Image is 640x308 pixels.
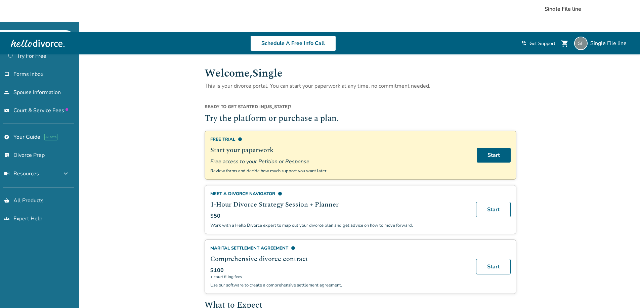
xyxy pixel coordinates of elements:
span: $50 [210,212,220,220]
p: Review forms and decide how much support you want later. [210,168,469,174]
span: shopping_cart [561,39,569,47]
img: singlefileline@hellodivorce.com [574,37,588,50]
span: info [238,137,242,141]
span: Court & Service Fees [13,107,68,114]
h2: 1-Hour Divorce Strategy Session + Planner [210,200,468,210]
span: phone_in_talk [521,41,527,46]
span: Single File line [590,40,629,47]
span: universal_currency_alt [4,108,9,113]
p: This is your divorce portal. You can start your paperwork at any time, no commitment needed. [205,82,516,90]
a: phone_in_talkGet Support [521,40,555,47]
span: Single File line [545,5,635,13]
span: groups [4,216,9,221]
span: explore [4,134,9,140]
a: Start [477,148,511,163]
span: info [291,246,295,250]
h2: Start your paperwork [210,145,469,155]
span: Forms Inbox [13,71,43,78]
span: menu_book [4,171,9,176]
span: expand_more [62,170,70,178]
span: shopping_basket [4,198,9,203]
div: Marital Settlement Agreement [210,245,468,251]
div: Meet a divorce navigator [210,191,468,197]
span: AI beta [44,134,57,140]
h2: Comprehensive divorce contract [210,254,468,264]
div: [US_STATE] ? [205,104,516,113]
span: inbox [4,72,9,77]
a: Start [476,202,511,217]
span: Free access to your Petition or Response [210,158,469,165]
span: Get Support [529,40,555,47]
span: info [278,191,282,196]
span: Resources [4,170,39,177]
span: list_alt_check [4,152,9,158]
h1: Welcome, Single [205,65,516,82]
div: Free Trial [210,136,469,142]
span: Ready to get started in [205,104,264,110]
span: + court filing fees [210,274,468,279]
span: $100 [210,267,224,274]
p: Use our software to create a comprehensive settlement agreement. [210,282,468,288]
h2: Try the platform or purchase a plan. [205,113,516,125]
span: people [4,90,9,95]
a: Start [476,259,511,274]
a: Schedule A Free Info Call [250,36,336,51]
p: Work with a Hello Divorce expert to map out your divorce plan and get advice on how to move forward. [210,222,468,228]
